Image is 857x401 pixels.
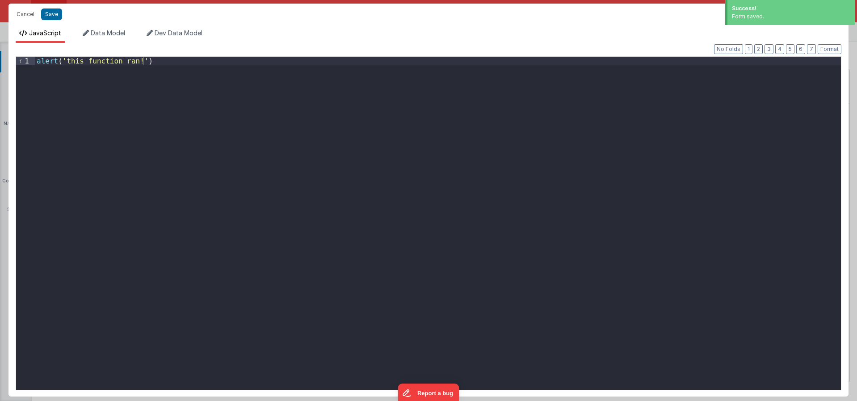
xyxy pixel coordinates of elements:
[818,44,841,54] button: Format
[12,8,39,21] button: Cancel
[16,57,35,65] div: 1
[155,29,202,37] span: Dev Data Model
[91,29,125,37] span: Data Model
[732,4,850,13] div: Success!
[732,13,850,21] div: Form saved.
[745,44,752,54] button: 1
[775,44,784,54] button: 4
[29,29,61,37] span: JavaScript
[807,44,816,54] button: 7
[786,44,794,54] button: 5
[714,44,743,54] button: No Folds
[765,44,773,54] button: 3
[41,8,62,20] button: Save
[754,44,763,54] button: 2
[796,44,805,54] button: 6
